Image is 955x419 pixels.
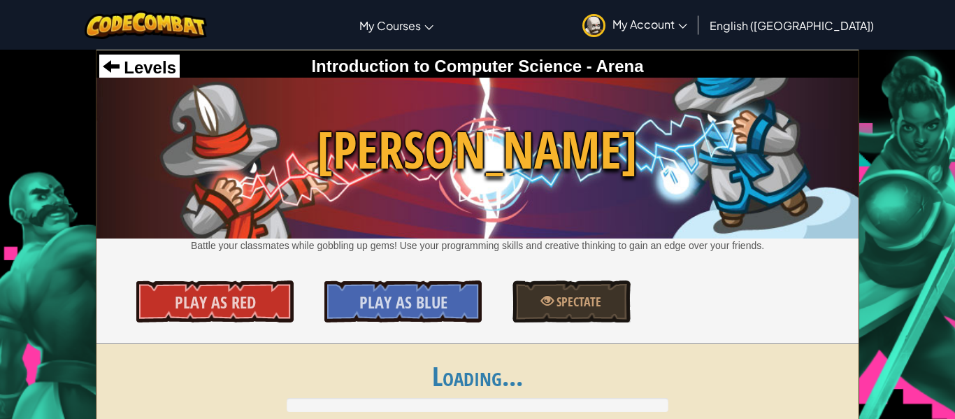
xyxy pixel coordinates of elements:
[359,18,421,33] span: My Courses
[612,17,687,31] span: My Account
[582,14,605,37] img: avatar
[120,58,176,77] span: Levels
[175,291,256,313] span: Play As Red
[512,280,630,322] a: Spectate
[710,18,874,33] span: English ([GEOGRAPHIC_DATA])
[575,3,694,47] a: My Account
[311,57,582,76] span: Introduction to Computer Science
[554,293,601,311] span: Spectate
[352,6,440,44] a: My Courses
[103,58,176,77] a: Levels
[359,291,447,313] span: Play As Blue
[96,239,859,253] p: Battle your classmates while gobbling up gems! Use your programming skills and creative thinking ...
[96,362,859,391] h1: Loading...
[703,6,881,44] a: English ([GEOGRAPHIC_DATA])
[96,78,859,239] img: Wakka Maul
[582,57,643,76] span: - Arena
[85,10,207,39] img: CodeCombat logo
[96,114,859,186] span: [PERSON_NAME]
